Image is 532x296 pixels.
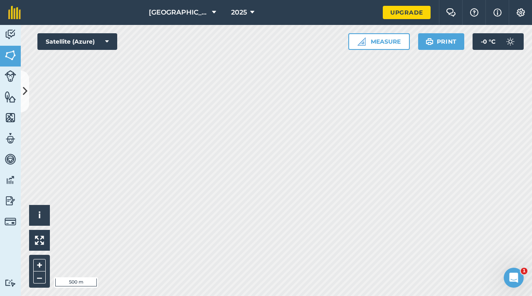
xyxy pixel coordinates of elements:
[5,132,16,145] img: svg+xml;base64,PD94bWwgdmVyc2lvbj0iMS4wIiBlbmNvZGluZz0idXRmLTgiPz4KPCEtLSBHZW5lcmF0b3I6IEFkb2JlIE...
[426,37,433,47] img: svg+xml;base64,PHN2ZyB4bWxucz0iaHR0cDovL3d3dy53My5vcmcvMjAwMC9zdmciIHdpZHRoPSIxOSIgaGVpZ2h0PSIyNC...
[5,111,16,124] img: svg+xml;base64,PHN2ZyB4bWxucz0iaHR0cDovL3d3dy53My5vcmcvMjAwMC9zdmciIHdpZHRoPSI1NiIgaGVpZ2h0PSI2MC...
[5,91,16,103] img: svg+xml;base64,PHN2ZyB4bWxucz0iaHR0cDovL3d3dy53My5vcmcvMjAwMC9zdmciIHdpZHRoPSI1NiIgaGVpZ2h0PSI2MC...
[5,153,16,165] img: svg+xml;base64,PD94bWwgdmVyc2lvbj0iMS4wIiBlbmNvZGluZz0idXRmLTgiPz4KPCEtLSBHZW5lcmF0b3I6IEFkb2JlIE...
[5,49,16,62] img: svg+xml;base64,PHN2ZyB4bWxucz0iaHR0cDovL3d3dy53My5vcmcvMjAwMC9zdmciIHdpZHRoPSI1NiIgaGVpZ2h0PSI2MC...
[5,28,16,41] img: svg+xml;base64,PD94bWwgdmVyc2lvbj0iMS4wIiBlbmNvZGluZz0idXRmLTgiPz4KPCEtLSBHZW5lcmF0b3I6IEFkb2JlIE...
[5,70,16,82] img: svg+xml;base64,PD94bWwgdmVyc2lvbj0iMS4wIiBlbmNvZGluZz0idXRmLTgiPz4KPCEtLSBHZW5lcmF0b3I6IEFkb2JlIE...
[5,279,16,287] img: svg+xml;base64,PD94bWwgdmVyc2lvbj0iMS4wIiBlbmNvZGluZz0idXRmLTgiPz4KPCEtLSBHZW5lcmF0b3I6IEFkb2JlIE...
[502,33,519,50] img: svg+xml;base64,PD94bWwgdmVyc2lvbj0iMS4wIiBlbmNvZGluZz0idXRmLTgiPz4KPCEtLSBHZW5lcmF0b3I6IEFkb2JlIE...
[469,8,479,17] img: A question mark icon
[33,271,46,284] button: –
[481,33,495,50] span: -0 ° C
[231,7,247,17] span: 2025
[5,195,16,207] img: svg+xml;base64,PD94bWwgdmVyc2lvbj0iMS4wIiBlbmNvZGluZz0idXRmLTgiPz4KPCEtLSBHZW5lcmF0b3I6IEFkb2JlIE...
[357,37,366,46] img: Ruler icon
[37,33,117,50] button: Satellite (Azure)
[516,8,526,17] img: A cog icon
[383,6,431,19] a: Upgrade
[348,33,410,50] button: Measure
[418,33,465,50] button: Print
[5,174,16,186] img: svg+xml;base64,PD94bWwgdmVyc2lvbj0iMS4wIiBlbmNvZGluZz0idXRmLTgiPz4KPCEtLSBHZW5lcmF0b3I6IEFkb2JlIE...
[29,205,50,226] button: i
[149,7,209,17] span: [GEOGRAPHIC_DATA]
[521,268,527,274] span: 1
[504,268,524,288] iframe: Intercom live chat
[8,6,21,19] img: fieldmargin Logo
[446,8,456,17] img: Two speech bubbles overlapping with the left bubble in the forefront
[38,210,41,220] span: i
[5,216,16,227] img: svg+xml;base64,PD94bWwgdmVyc2lvbj0iMS4wIiBlbmNvZGluZz0idXRmLTgiPz4KPCEtLSBHZW5lcmF0b3I6IEFkb2JlIE...
[35,236,44,245] img: Four arrows, one pointing top left, one top right, one bottom right and the last bottom left
[33,259,46,271] button: +
[493,7,502,17] img: svg+xml;base64,PHN2ZyB4bWxucz0iaHR0cDovL3d3dy53My5vcmcvMjAwMC9zdmciIHdpZHRoPSIxNyIgaGVpZ2h0PSIxNy...
[473,33,524,50] button: -0 °C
